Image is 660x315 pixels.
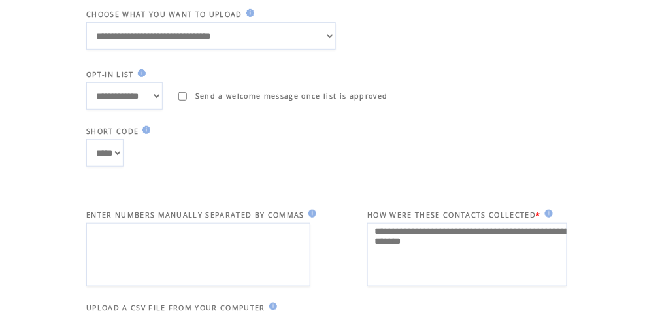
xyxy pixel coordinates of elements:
[86,70,134,79] span: OPT-IN LIST
[139,126,150,134] img: help.gif
[86,303,265,312] span: UPLOAD A CSV FILE FROM YOUR COMPUTER
[242,9,254,17] img: help.gif
[86,10,242,19] span: CHOOSE WHAT YOU WANT TO UPLOAD
[541,210,553,218] img: help.gif
[86,210,305,220] span: ENTER NUMBERS MANUALLY SEPARATED BY COMMAS
[86,127,139,136] span: SHORT CODE
[305,210,316,218] img: help.gif
[195,91,388,101] span: Send a welcome message once list is approved
[134,69,146,77] img: help.gif
[265,303,277,310] img: help.gif
[367,210,536,220] span: HOW WERE THESE CONTACTS COLLECTED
